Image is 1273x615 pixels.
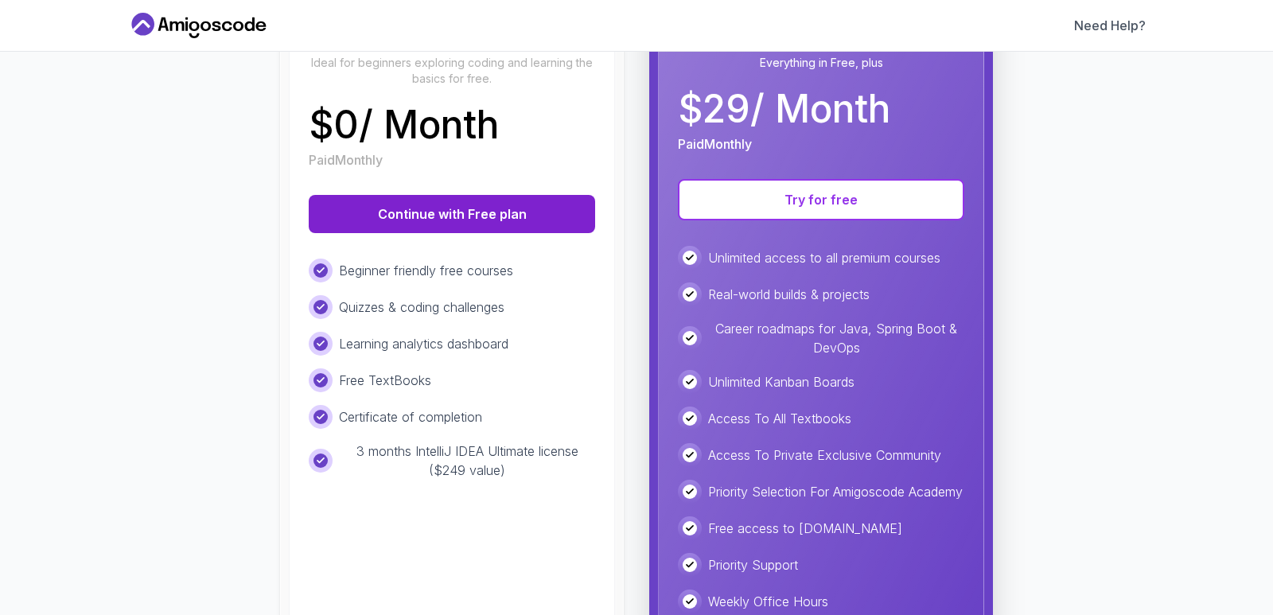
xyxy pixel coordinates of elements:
[309,195,595,233] button: Continue with Free plan
[678,55,964,71] p: Everything in Free, plus
[1074,16,1146,35] a: Need Help?
[339,371,431,390] p: Free TextBooks
[708,555,798,574] p: Priority Support
[708,372,855,391] p: Unlimited Kanban Boards
[309,106,499,144] p: $ 0 / Month
[678,90,890,128] p: $ 29 / Month
[309,150,383,169] p: Paid Monthly
[339,334,508,353] p: Learning analytics dashboard
[339,261,513,280] p: Beginner friendly free courses
[339,442,595,480] p: 3 months IntelliJ IDEA Ultimate license ($249 value)
[339,407,482,426] p: Certificate of completion
[678,134,752,154] p: Paid Monthly
[708,248,940,267] p: Unlimited access to all premium courses
[708,482,963,501] p: Priority Selection For Amigoscode Academy
[339,298,504,317] p: Quizzes & coding challenges
[678,179,964,220] button: Try for free
[708,285,870,304] p: Real-world builds & projects
[708,409,851,428] p: Access To All Textbooks
[708,319,964,357] p: Career roadmaps for Java, Spring Boot & DevOps
[708,592,828,611] p: Weekly Office Hours
[708,446,941,465] p: Access To Private Exclusive Community
[309,55,595,87] p: Ideal for beginners exploring coding and learning the basics for free.
[708,519,902,538] p: Free access to [DOMAIN_NAME]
